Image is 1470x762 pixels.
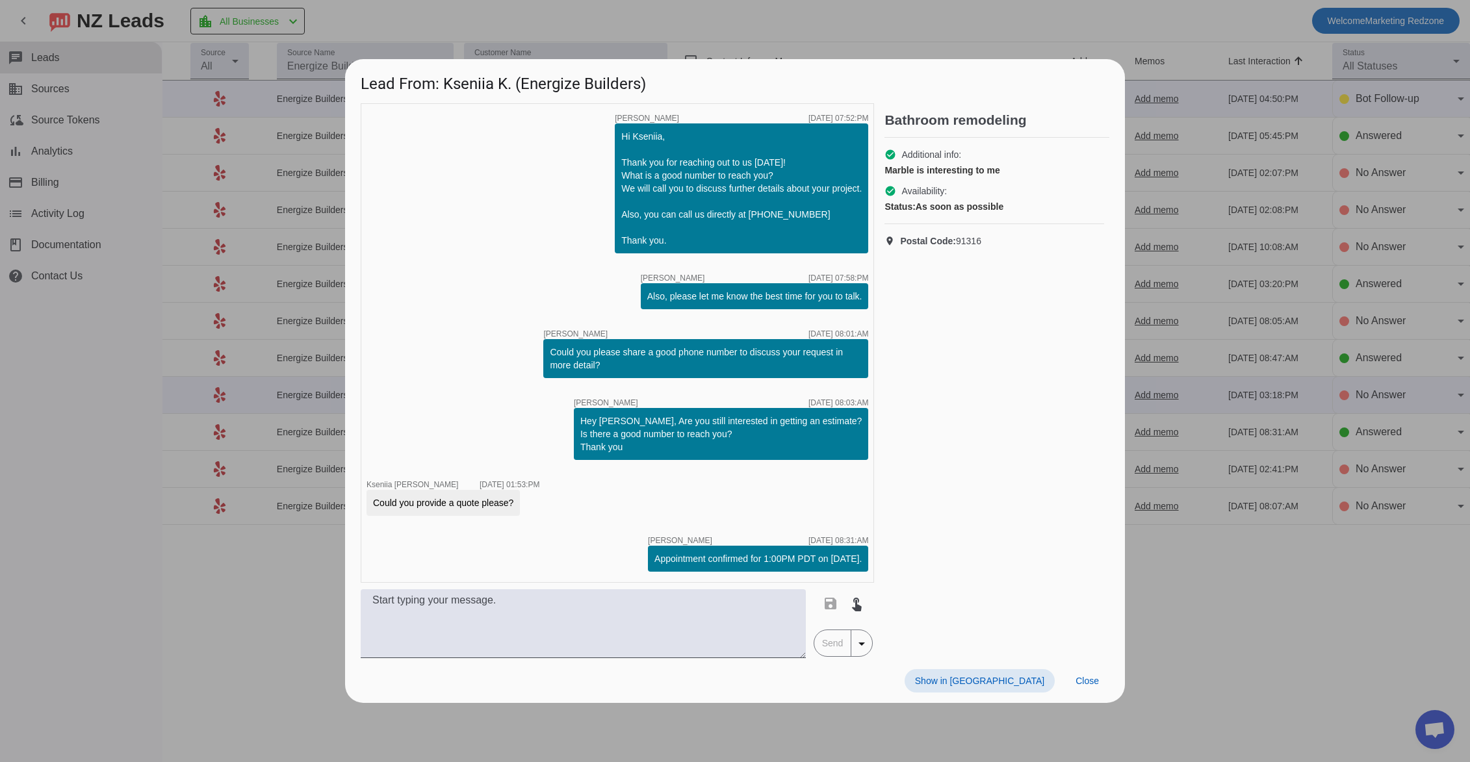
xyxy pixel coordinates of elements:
[900,235,981,248] span: 91316
[901,148,961,161] span: Additional info:
[574,399,638,407] span: [PERSON_NAME]
[615,114,679,122] span: [PERSON_NAME]
[915,676,1044,686] span: Show in [GEOGRAPHIC_DATA]
[621,130,862,247] div: Hi Kseniia, Thank you for reaching out to us [DATE]! What is a good number to reach you? We will ...
[641,274,705,282] span: [PERSON_NAME]
[648,537,712,544] span: [PERSON_NAME]
[367,480,458,489] span: Kseniia [PERSON_NAME]
[1076,676,1099,686] span: Close
[808,399,868,407] div: [DATE] 08:03:AM
[550,346,862,372] div: Could you please share a good phone number to discuss your request in more detail?​
[345,59,1125,103] h1: Lead From: Kseniia K. (Energize Builders)
[808,330,868,338] div: [DATE] 08:01:AM
[884,164,1104,177] div: Marble is interesting to me
[901,184,947,197] span: Availability:
[884,201,915,212] strong: Status:
[373,496,513,509] div: Could you provide a quote please?
[884,200,1104,213] div: As soon as possible
[808,114,868,122] div: [DATE] 07:52:PM
[884,236,900,246] mat-icon: location_on
[654,552,862,565] div: Appointment confirmed for 1:00PM PDT on [DATE].
[854,636,870,652] mat-icon: arrow_drop_down
[1065,669,1109,692] button: Close
[808,274,868,282] div: [DATE] 07:58:PM
[900,236,956,246] strong: Postal Code:
[808,537,868,544] div: [DATE] 08:31:AM
[849,596,864,611] mat-icon: touch_app
[647,290,862,303] div: Also, please let me know the best time for you to talk.​
[480,481,539,489] div: [DATE] 01:53:PM
[884,185,896,197] mat-icon: check_circle
[884,149,896,160] mat-icon: check_circle
[580,414,862,453] div: Hey [PERSON_NAME], Are you still interested in getting an estimate? Is there a good number to rea...
[905,669,1055,692] button: Show in [GEOGRAPHIC_DATA]
[543,330,608,338] span: [PERSON_NAME]
[884,114,1109,127] h2: Bathroom remodeling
